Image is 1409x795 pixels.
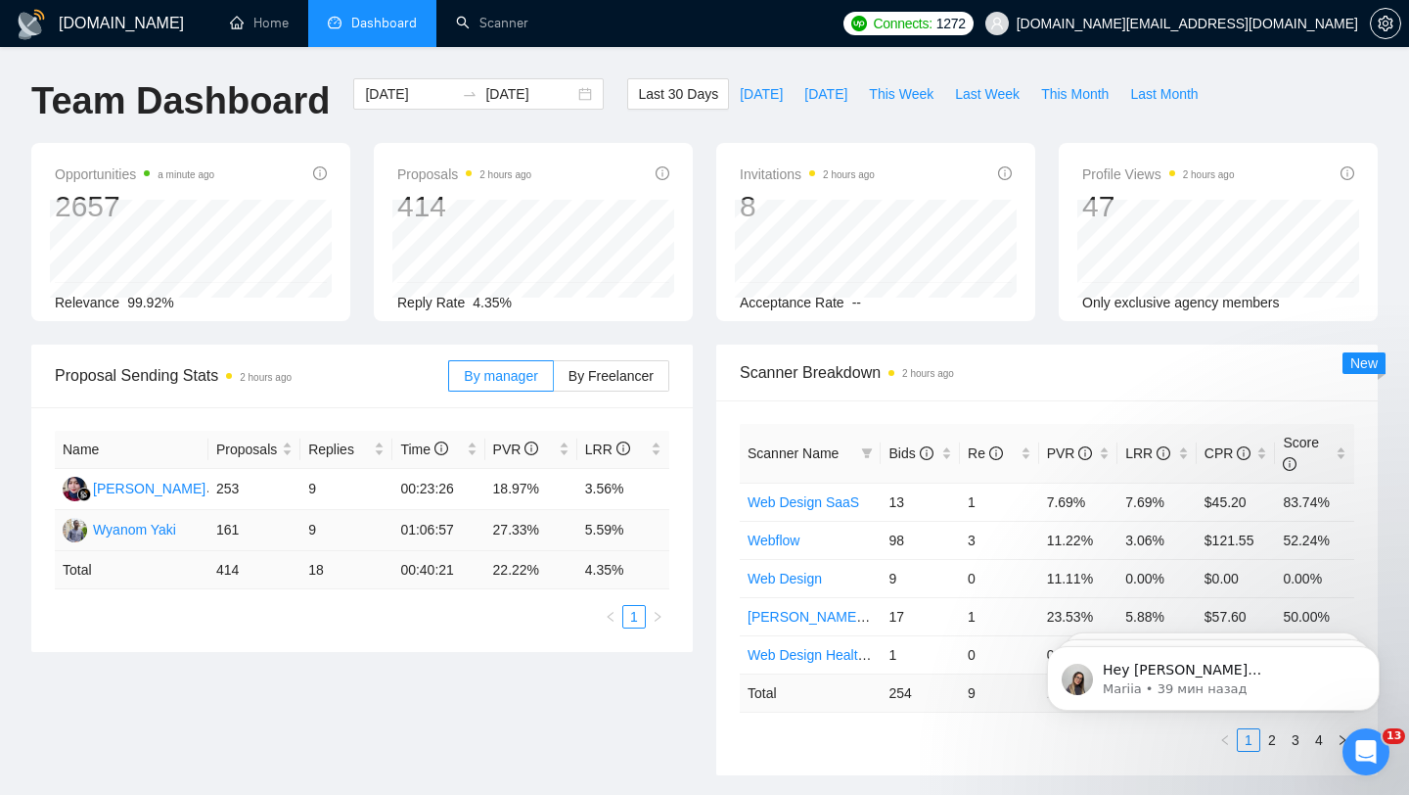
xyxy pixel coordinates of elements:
[230,15,289,31] a: homeHome
[1275,559,1354,597] td: 0.00%
[858,78,944,110] button: This Week
[462,86,477,102] span: to
[473,295,512,310] span: 4.35%
[1370,16,1401,31] a: setting
[1213,728,1237,752] li: Previous Page
[493,442,539,457] span: PVR
[1197,521,1276,559] td: $121.55
[740,360,1354,385] span: Scanner Breakdown
[208,431,300,469] th: Proposals
[1213,728,1237,752] button: left
[568,368,654,384] span: By Freelancer
[456,15,528,31] a: searchScanner
[1130,83,1198,105] span: Last Month
[485,469,577,510] td: 18.97%
[63,521,176,537] a: WYWyanom Yaki
[960,674,1039,712] td: 9
[585,442,630,457] span: LRR
[627,78,729,110] button: Last 30 Days
[55,431,208,469] th: Name
[852,295,861,310] span: --
[960,521,1039,559] td: 3
[208,510,300,551] td: 161
[1030,78,1119,110] button: This Month
[208,469,300,510] td: 253
[93,478,205,499] div: [PERSON_NAME]
[300,469,392,510] td: 9
[881,521,960,559] td: 98
[328,16,341,29] span: dashboard
[127,295,173,310] span: 99.92%
[1283,457,1296,471] span: info-circle
[873,13,932,34] span: Connects:
[857,439,877,468] span: filter
[851,16,867,31] img: upwork-logo.png
[902,368,954,379] time: 2 hours ago
[1039,559,1118,597] td: 11.11%
[936,13,966,34] span: 1272
[881,483,960,521] td: 13
[351,15,417,31] span: Dashboard
[1237,446,1250,460] span: info-circle
[960,559,1039,597] td: 0
[55,163,214,186] span: Opportunities
[485,551,577,589] td: 22.22 %
[960,635,1039,674] td: 0
[313,166,327,180] span: info-circle
[748,445,839,461] span: Scanner Name
[485,510,577,551] td: 27.33%
[998,166,1012,180] span: info-circle
[1078,446,1092,460] span: info-circle
[748,494,859,510] a: Web Design SaaS
[1039,521,1118,559] td: 11.22%
[577,551,669,589] td: 4.35 %
[968,445,1003,461] span: Re
[740,295,844,310] span: Acceptance Rate
[646,605,669,629] button: right
[1341,166,1354,180] span: info-circle
[300,551,392,589] td: 18
[861,447,873,459] span: filter
[638,83,718,105] span: Last 30 Days
[397,188,531,225] div: 414
[1275,521,1354,559] td: 52.24%
[944,78,1030,110] button: Last Week
[740,163,875,186] span: Invitations
[1350,355,1378,371] span: New
[1183,169,1235,180] time: 2 hours ago
[955,83,1020,105] span: Last Week
[1039,483,1118,521] td: 7.69%
[646,605,669,629] li: Next Page
[748,609,962,625] a: [PERSON_NAME] - UI/UX General
[960,483,1039,521] td: 1
[1041,83,1109,105] span: This Month
[1370,8,1401,39] button: setting
[397,295,465,310] span: Reply Rate
[308,439,370,460] span: Replies
[577,469,669,510] td: 3.56%
[656,166,669,180] span: info-circle
[748,571,822,586] a: Web Design
[1275,483,1354,521] td: 83.74%
[216,439,278,460] span: Proposals
[392,510,484,551] td: 01:06:57
[888,445,932,461] span: Bids
[55,188,214,225] div: 2657
[920,446,933,460] span: info-circle
[1082,163,1235,186] span: Profile Views
[63,518,87,542] img: WY
[462,86,477,102] span: swap-right
[524,442,538,455] span: info-circle
[400,442,447,457] span: Time
[990,17,1004,30] span: user
[479,169,531,180] time: 2 hours ago
[881,635,960,674] td: 1
[158,169,214,180] time: a minute ago
[623,606,645,628] a: 1
[622,605,646,629] li: 1
[652,611,663,623] span: right
[1371,16,1400,31] span: setting
[1117,559,1197,597] td: 0.00%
